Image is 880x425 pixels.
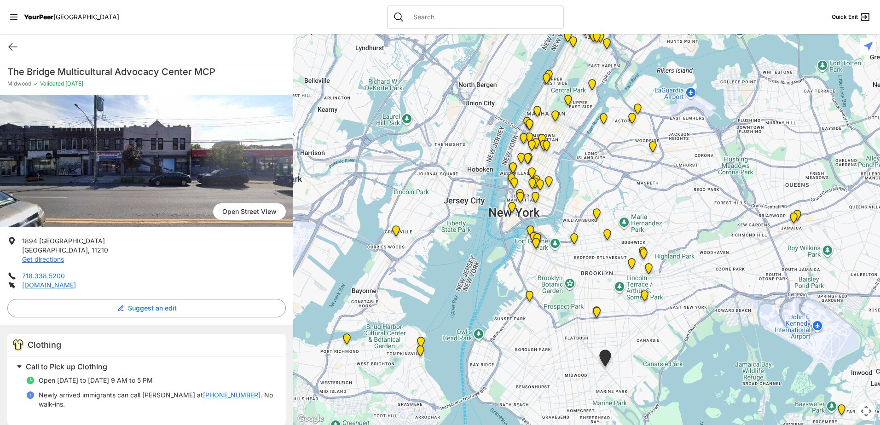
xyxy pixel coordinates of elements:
div: Ford Hall [562,31,573,46]
div: St. Joseph House [529,178,541,192]
div: Rising Ground [591,306,602,321]
div: Mercy House, Jersey City [390,225,402,240]
div: The Gathering Place Drop-in Center [643,263,654,278]
div: SuperPantry [626,258,637,273]
span: 1894 [GEOGRAPHIC_DATA] [22,237,105,245]
div: St Thomas Episcopal Church [637,247,648,261]
input: Search [408,12,558,22]
button: Suggest an edit [7,299,286,317]
a: 718.338.5200 [22,272,65,280]
div: Greenwich Village [507,162,519,177]
div: Brooklyn DYCD Youth Drop-in Center [639,290,650,305]
div: Main Location, SoHo, DYCD Youth Drop-in Center [509,178,520,192]
div: Bowery Campus [527,178,538,193]
span: Clothing [28,340,61,350]
div: Manhattan [543,176,555,191]
div: Main Office [506,202,518,217]
div: Pathways Adult Drop-In Program [543,70,555,85]
span: , [88,246,90,254]
div: New York [521,117,533,132]
div: The Cathedral Church of St. John the Divine [567,36,579,51]
div: Jamaica DYCD Youth Drop-in Center - Safe Space (grey door between Tabernacle of Prayer and Hot Po... [792,210,803,224]
div: Church of St. Francis Xavier - Front Entrance [523,153,534,167]
div: Greater New York City [538,140,550,155]
div: Queens [788,212,799,227]
span: [DATE] [64,80,83,87]
div: Headquarters [530,138,542,153]
div: Bushwick/North Brooklyn [638,248,649,263]
span: Suggest an edit [128,304,177,313]
div: Chelsea [518,133,529,148]
div: Staten Island [415,337,427,351]
div: Mainchance Adult Drop-in Center [541,140,552,155]
span: [GEOGRAPHIC_DATA] [22,246,88,254]
div: Antonio Olivieri Drop-in Center [524,132,535,147]
div: Maryhouse [531,175,542,190]
a: Open this area in Google Maps (opens a new window) [295,413,326,425]
span: Midwood [7,80,31,87]
span: Call to Pick up Clothing [26,362,107,371]
div: University Community Social Services (UCSS) [534,179,546,194]
div: Metro Baptist Church [524,119,535,134]
div: 9th Avenue Drop-in Center [532,106,543,121]
div: New Location, Headquarters [526,140,538,155]
span: Quick Exit [832,13,858,21]
div: Harvey Milk High School [526,167,538,182]
div: Staten Island [341,333,353,348]
span: ✓ [33,80,38,87]
div: Brooklyn [532,233,543,248]
div: Avenue Church [586,79,598,94]
a: Quick Exit [832,11,871,23]
a: YourPeer[GEOGRAPHIC_DATA] [24,14,119,20]
img: Google [295,413,326,425]
a: [DOMAIN_NAME] [22,281,76,289]
div: Main Location [601,38,613,53]
a: [PHONE_NUMBER] [203,391,261,400]
div: Manhattan [562,95,574,109]
div: Lower East Side Youth Drop-in Center. Yellow doors with grey buzzer on the right [530,192,541,207]
span: Validated [40,80,64,87]
button: Map camera controls [857,402,875,420]
span: 11210 [92,246,108,254]
p: Newly arrived immigrants can call [PERSON_NAME] at . No walk-ins. [39,391,275,409]
div: Church of the Village [515,153,527,167]
div: Tribeca Campus/New York City Rescue Mission [514,189,526,204]
div: Back of the Church [522,153,533,168]
span: [GEOGRAPHIC_DATA] [53,13,119,21]
span: Open Street View [213,203,286,220]
div: Location of CCBQ, Brooklyn [602,229,613,244]
span: Open [DATE] to [DATE] 9 AM to 5 PM [39,376,153,384]
div: Manhattan Criminal Court [515,192,526,207]
div: Uptown/Harlem DYCD Youth Drop-in Center [585,27,596,41]
div: Fancy Thrift Shop [598,113,609,128]
div: Manhattan [591,32,602,46]
h1: The Bridge Multicultural Advocacy Center MCP [7,65,286,78]
a: Get directions [22,255,64,263]
div: Woodside Youth Drop-in Center [647,141,659,156]
div: Brooklyn [528,232,539,247]
span: YourPeer [24,13,53,21]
